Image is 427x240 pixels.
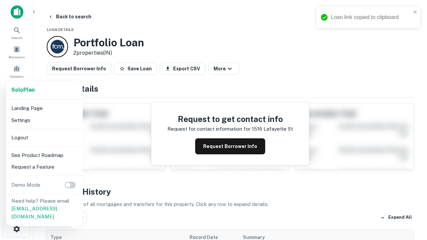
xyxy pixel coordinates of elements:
[9,114,80,126] li: Settings
[9,102,80,114] li: Landing Page
[413,9,418,16] button: close
[9,149,80,161] li: See Product Roadmap
[11,86,35,94] a: SoloPlan
[11,87,35,93] strong: Solo Plan
[9,181,43,189] p: Demo Mode
[9,161,80,173] li: Request a Feature
[9,132,80,144] li: Logout
[331,13,411,21] div: Loan link copied to clipboard
[11,197,77,221] p: Need help? Please email
[11,206,57,219] a: [EMAIL_ADDRESS][DOMAIN_NAME]
[394,187,427,219] iframe: Chat Widget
